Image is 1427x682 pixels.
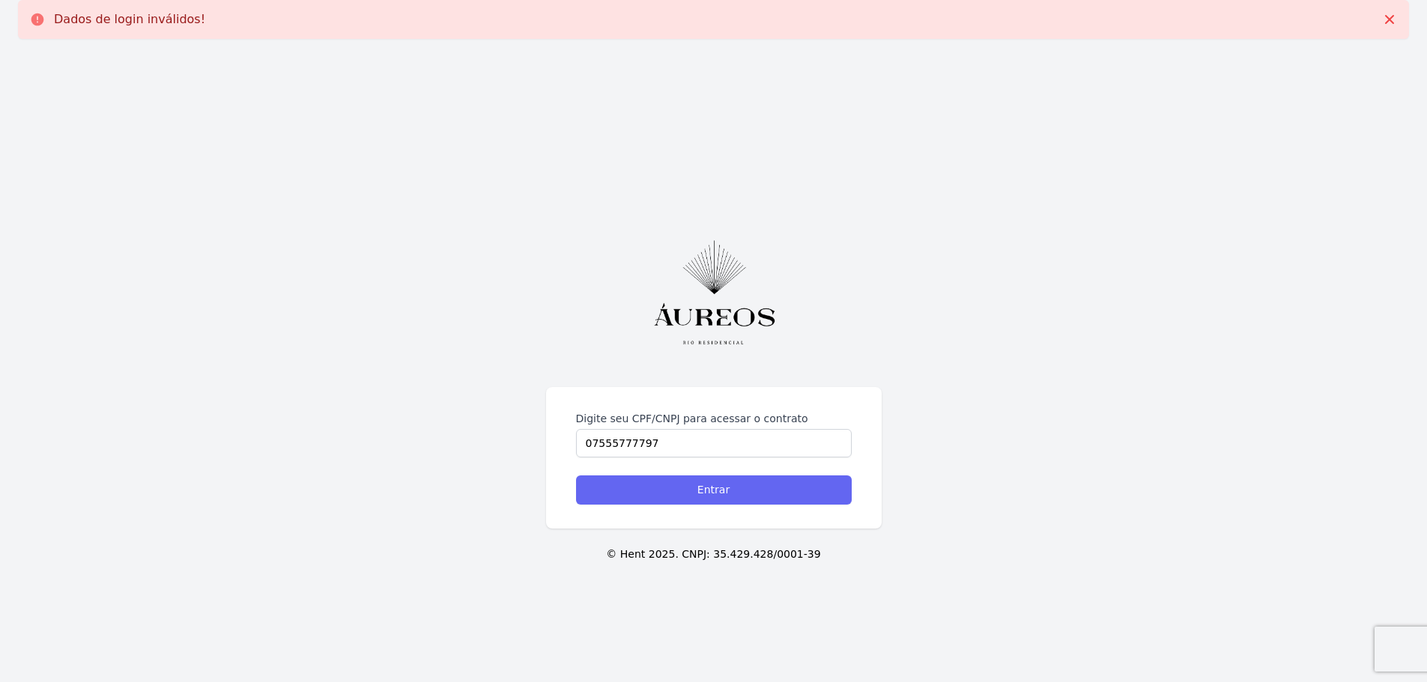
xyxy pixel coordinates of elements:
[576,475,852,505] input: Entrar
[576,411,852,426] label: Digite seu CPF/CNPJ para acessar o contrato
[24,546,1403,562] p: © Hent 2025. CNPJ: 35.429.428/0001-39
[576,429,852,457] input: Digite seu CPF ou CNPJ
[54,12,205,27] p: Dados de login inválidos!
[631,222,796,363] img: Vertical_Preto@4x.png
